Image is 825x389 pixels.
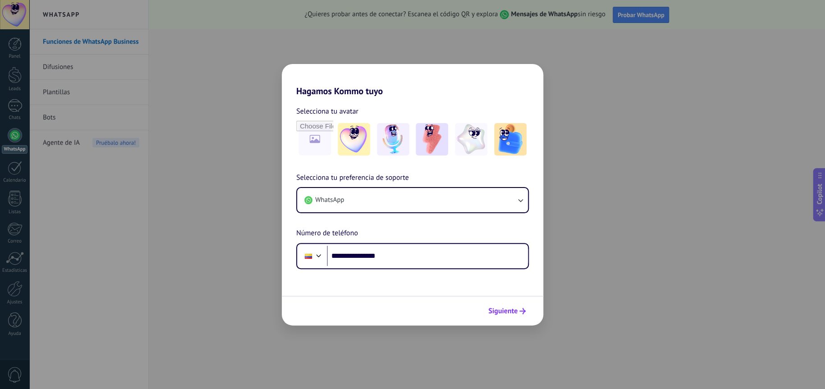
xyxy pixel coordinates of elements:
span: Selecciona tu preferencia de soporte [296,172,409,184]
img: -4.jpeg [455,123,487,156]
span: Selecciona tu avatar [296,105,358,117]
span: WhatsApp [315,196,344,205]
button: Siguiente [484,303,530,319]
span: Siguiente [488,308,518,314]
img: -3.jpeg [416,123,448,156]
div: Colombia: + 57 [300,247,317,265]
button: WhatsApp [297,188,528,212]
span: Número de teléfono [296,228,358,239]
h2: Hagamos Kommo tuyo [282,64,543,96]
img: -1.jpeg [338,123,370,156]
img: -2.jpeg [377,123,409,156]
img: -5.jpeg [494,123,527,156]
